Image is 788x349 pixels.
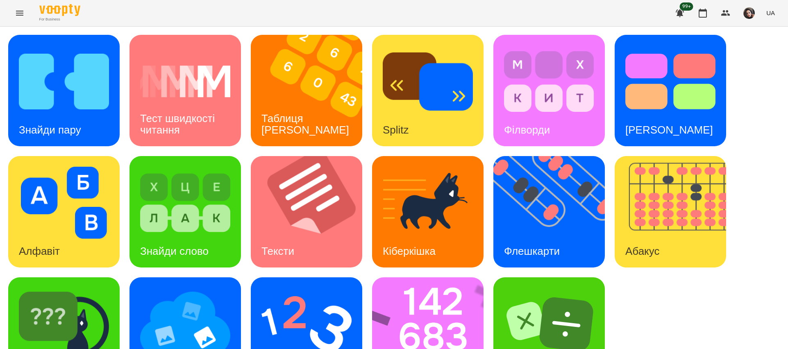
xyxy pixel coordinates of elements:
img: Знайди слово [140,167,230,239]
span: 99+ [680,2,693,11]
h3: Тексти [261,245,294,257]
h3: Абакус [625,245,659,257]
h3: Кіберкішка [383,245,436,257]
img: 415cf204168fa55e927162f296ff3726.jpg [743,7,755,19]
h3: Філворди [504,124,550,136]
h3: Знайди слово [140,245,209,257]
img: Voopty Logo [39,4,80,16]
span: For Business [39,17,80,22]
h3: Флешкарти [504,245,560,257]
img: Кіберкішка [383,167,473,239]
img: Алфавіт [19,167,109,239]
a: Знайди паруЗнайди пару [8,35,120,146]
h3: Таблиця [PERSON_NAME] [261,112,349,136]
a: Таблиця ШультеТаблиця [PERSON_NAME] [251,35,362,146]
a: КіберкішкаКіберкішка [372,156,484,267]
img: Тест Струпа [625,45,715,118]
img: Флешкарти [493,156,615,267]
span: UA [766,9,775,17]
a: Знайди словоЗнайди слово [129,156,241,267]
a: Тест швидкості читанняТест швидкості читання [129,35,241,146]
a: АбакусАбакус [615,156,726,267]
h3: Тест швидкості читання [140,112,218,136]
a: ФлешкартиФлешкарти [493,156,605,267]
h3: [PERSON_NAME] [625,124,713,136]
a: АлфавітАлфавіт [8,156,120,267]
img: Тест швидкості читання [140,45,230,118]
a: ТекстиТексти [251,156,362,267]
img: Абакус [615,156,736,267]
img: Тексти [251,156,372,267]
button: UA [763,5,778,20]
img: Таблиця Шульте [251,35,372,146]
a: Тест Струпа[PERSON_NAME] [615,35,726,146]
a: SplitzSplitz [372,35,484,146]
h3: Знайди пару [19,124,81,136]
img: Філворди [504,45,594,118]
h3: Splitz [383,124,409,136]
a: ФілвордиФілворди [493,35,605,146]
img: Знайди пару [19,45,109,118]
h3: Алфавіт [19,245,60,257]
button: Menu [10,3,30,23]
img: Splitz [383,45,473,118]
